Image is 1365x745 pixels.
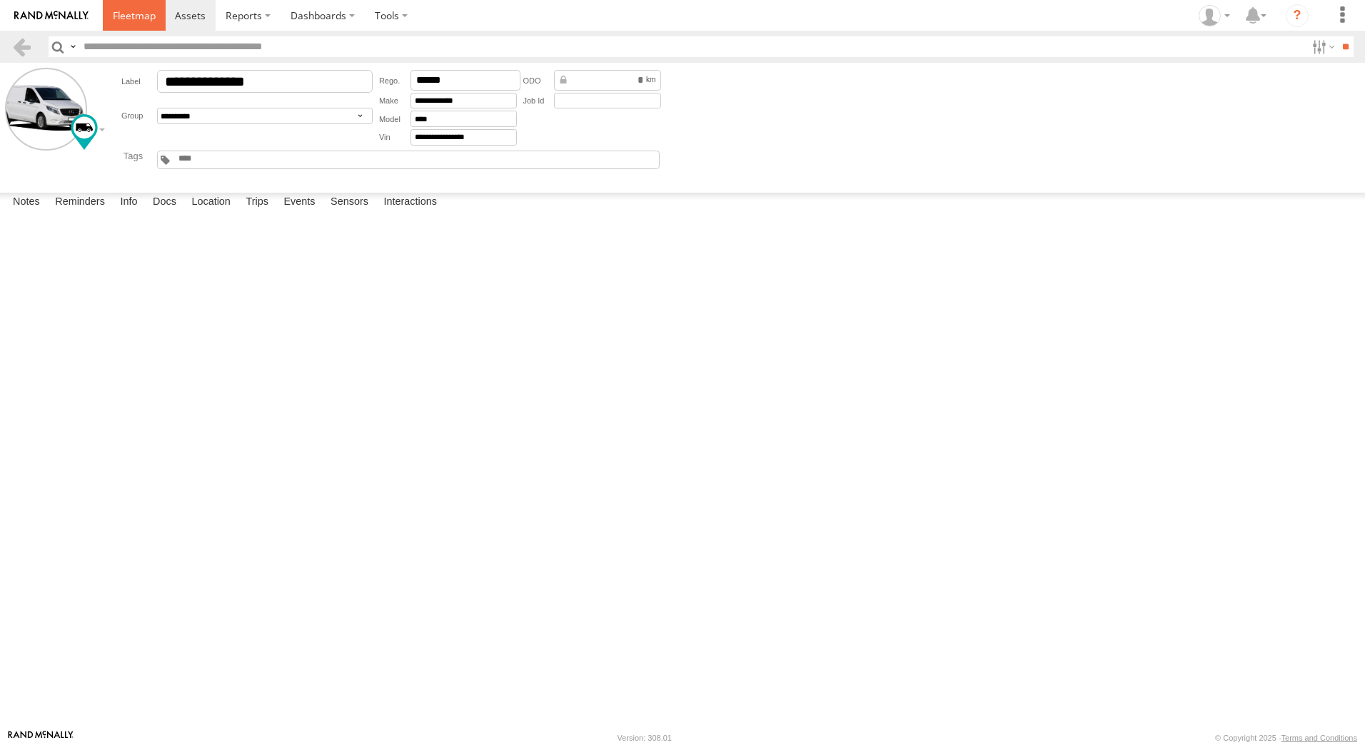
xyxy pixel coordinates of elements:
label: Trips [238,193,276,213]
label: Interactions [376,193,444,213]
a: Back to previous Page [11,36,32,57]
label: Search Filter Options [1306,36,1337,57]
label: Events [276,193,322,213]
label: Location [184,193,238,213]
div: © Copyright 2025 - [1215,734,1357,742]
label: Docs [146,193,183,213]
a: Visit our Website [8,731,74,745]
i: ? [1286,4,1309,27]
div: Joanne Swift [1194,5,1235,26]
img: rand-logo.svg [14,11,89,21]
label: Info [113,193,144,213]
div: Change Map Icon [71,114,98,150]
a: Terms and Conditions [1281,734,1357,742]
label: Notes [6,193,47,213]
label: Search Query [67,36,79,57]
div: Version: 308.01 [618,734,672,742]
label: Reminders [48,193,112,213]
label: Sensors [323,193,376,213]
div: Data from Vehicle CANbus [554,70,661,91]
